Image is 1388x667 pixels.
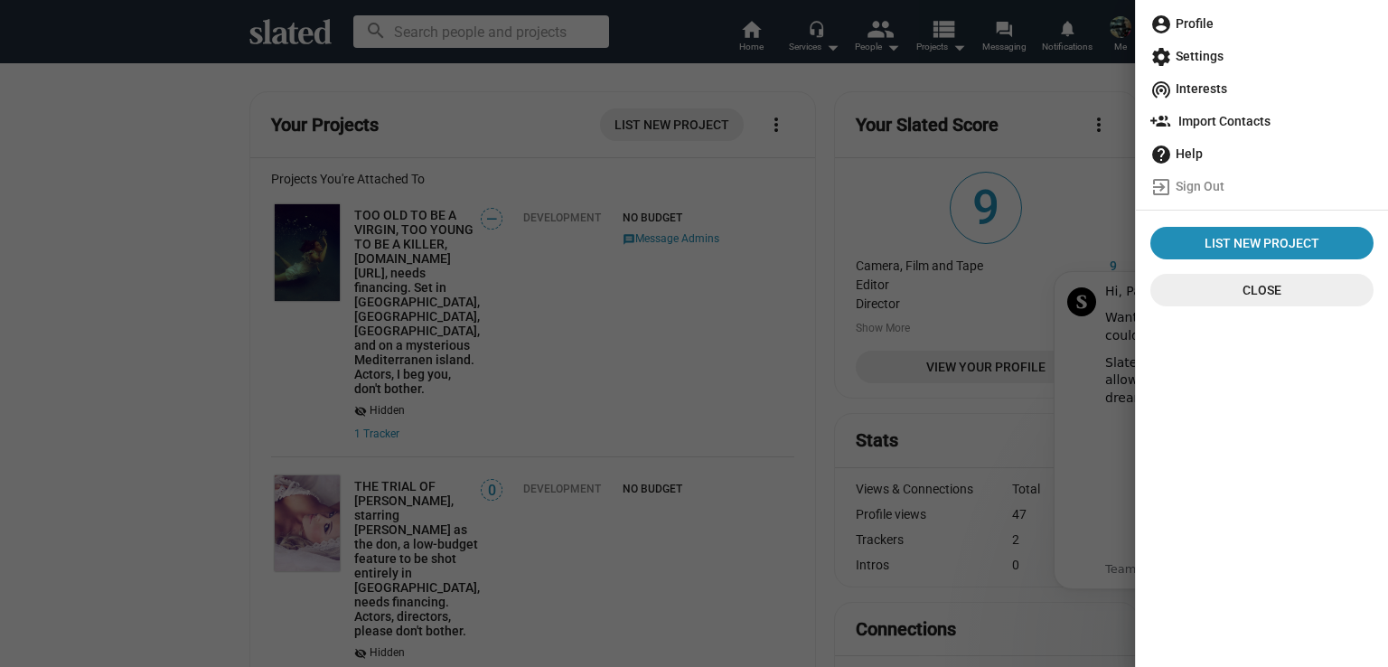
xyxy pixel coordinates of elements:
[1150,14,1172,35] mat-icon: account_circle
[1150,46,1172,68] mat-icon: settings
[1143,170,1381,202] a: Sign Out
[1150,170,1374,202] span: Sign Out
[41,39,70,68] img: Profile image for Team
[79,167,321,276] iframe: vimeo
[1150,227,1374,259] a: List New Project
[79,313,321,329] p: Message from Team, sent 6m ago
[1150,144,1172,165] mat-icon: help
[1150,7,1374,40] span: Profile
[1143,137,1381,170] a: Help
[1150,40,1374,72] span: Settings
[79,61,321,96] div: Want to know how much your movie could make? Now you can.
[27,23,334,341] div: message notification from Team, 6m ago. Hi, Panagiotis. Want to know how much your movie could ma...
[159,283,239,300] a: Learn More
[1150,105,1374,137] span: Import Contacts
[1158,227,1366,259] span: List New Project
[1150,176,1172,198] mat-icon: exit_to_app
[1150,137,1374,170] span: Help
[1143,105,1381,137] a: Import Contacts
[79,106,321,159] div: Slated's Financial Analysis service allows you to easily simulate your dream teams and budget sce...
[1143,7,1381,40] a: Profile
[1143,40,1381,72] a: Settings
[1165,274,1359,306] span: Close
[79,34,321,52] div: Hi, Panagiotis.
[79,34,321,305] div: Message content
[1150,274,1374,306] button: Close
[1150,72,1374,105] span: Interests
[1150,79,1172,100] mat-icon: wifi_tethering
[1143,72,1381,105] a: Interests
